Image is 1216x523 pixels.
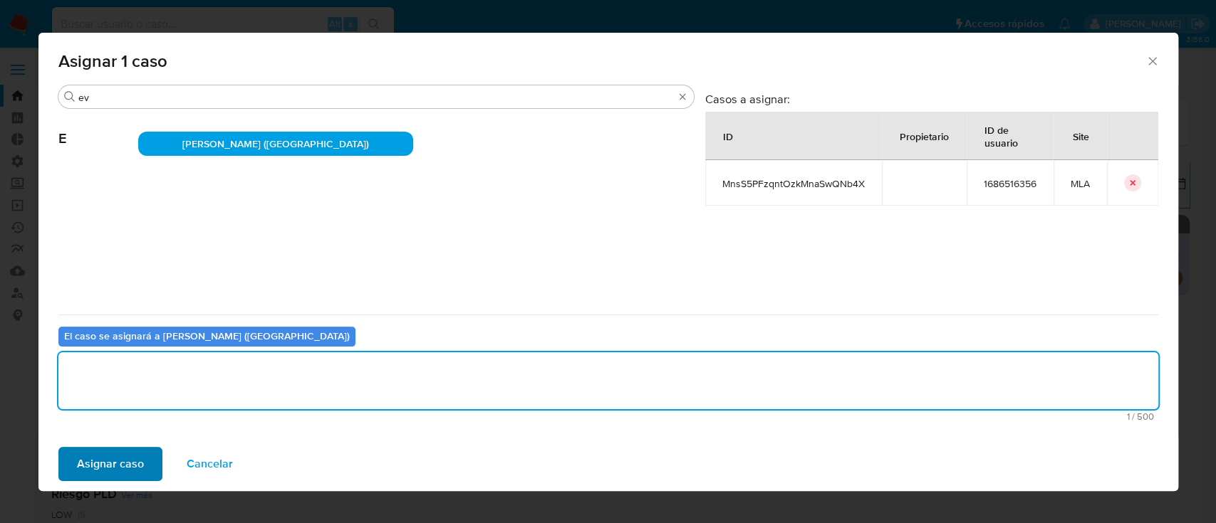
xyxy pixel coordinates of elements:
button: Asignar caso [58,447,162,481]
div: ID de usuario [967,112,1053,159]
span: MLA [1071,177,1090,190]
button: Buscar [64,91,76,102]
div: [PERSON_NAME] ([GEOGRAPHIC_DATA]) [138,132,413,156]
button: icon-button [1124,174,1141,191]
div: Site [1056,119,1106,153]
h3: Casos a asignar: [705,92,1158,106]
b: El caso se asignará a [PERSON_NAME] ([GEOGRAPHIC_DATA]) [64,329,350,343]
span: [PERSON_NAME] ([GEOGRAPHIC_DATA]) [182,137,369,151]
input: Buscar analista [78,91,674,104]
button: Borrar [677,91,688,102]
button: Cerrar ventana [1145,54,1158,67]
span: Asignar caso [77,448,144,480]
div: Propietario [883,119,966,153]
span: Máximo 500 caracteres [63,412,1154,421]
span: E [58,109,138,147]
span: Cancelar [187,448,233,480]
button: Cancelar [168,447,251,481]
span: 1686516356 [984,177,1036,190]
div: ID [706,119,750,153]
span: MnsS5PFzqntOzkMnaSwQNb4X [722,177,865,190]
span: Asignar 1 caso [58,53,1146,70]
div: assign-modal [38,33,1178,491]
